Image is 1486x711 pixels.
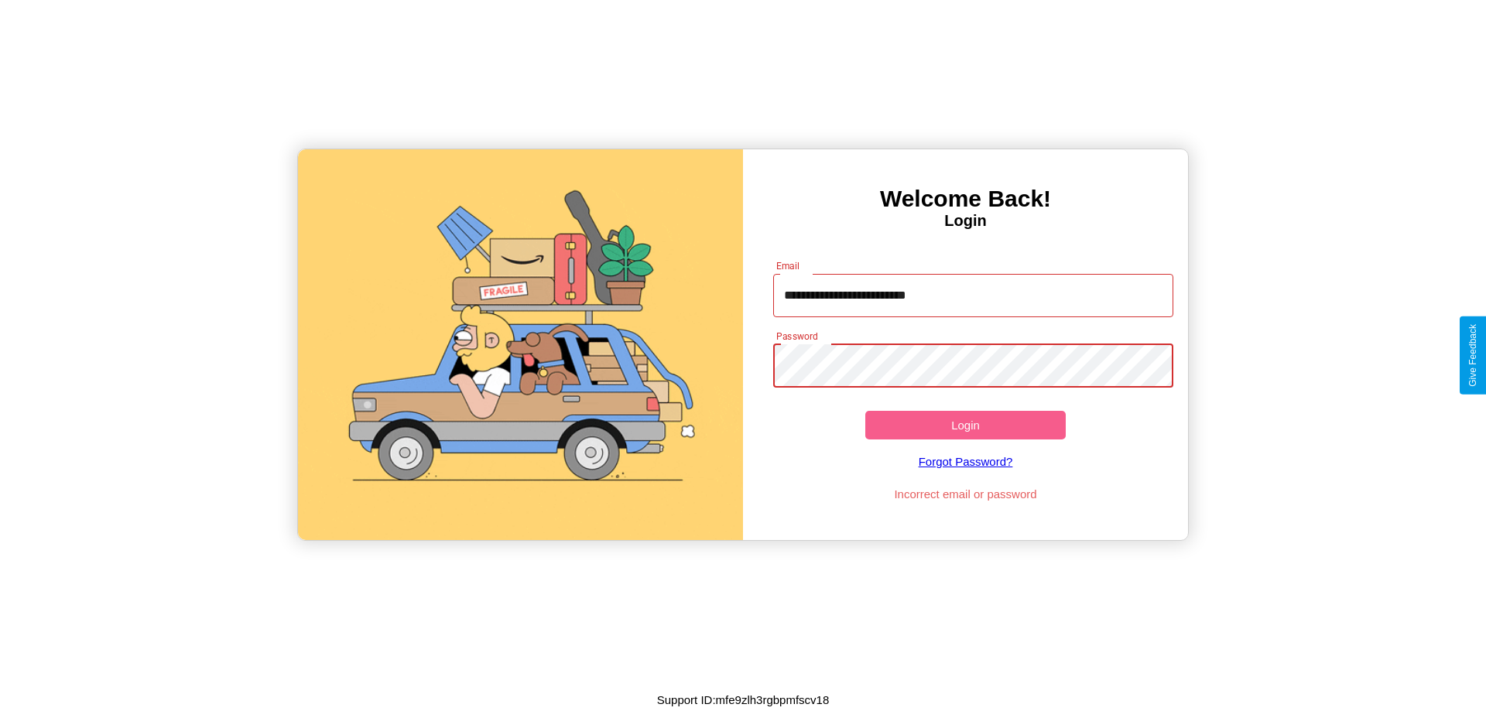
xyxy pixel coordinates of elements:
[765,439,1166,484] a: Forgot Password?
[765,484,1166,504] p: Incorrect email or password
[865,411,1066,439] button: Login
[298,149,743,540] img: gif
[657,689,830,710] p: Support ID: mfe9zlh3rgbpmfscv18
[1467,324,1478,387] div: Give Feedback
[743,212,1188,230] h4: Login
[743,186,1188,212] h3: Welcome Back!
[776,330,817,343] label: Password
[776,259,800,272] label: Email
